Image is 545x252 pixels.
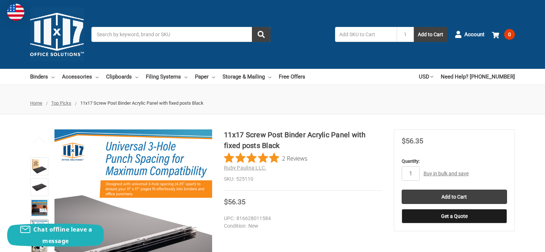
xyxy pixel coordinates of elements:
dd: 525110 [224,175,382,183]
button: Add to Cart [414,27,447,42]
a: Filing Systems [146,69,187,85]
a: Need Help? [PHONE_NUMBER] [441,69,515,85]
button: Get a Quote [402,209,507,223]
input: Search by keyword, brand or SKU [91,27,271,42]
h1: 11x17 Screw Post Binder Acrylic Panel with fixed posts Black [224,129,382,151]
a: Home [30,100,42,106]
img: 11x17 Screw Post Binder Acrylic Panel with fixed posts Black [32,179,47,195]
span: Chat offline leave a message [33,225,92,245]
input: Add SKU to Cart [335,27,397,42]
a: Accessories [62,69,99,85]
a: Clipboards [106,69,138,85]
img: duty and tax information for United States [7,4,24,21]
a: Buy in bulk and save [424,171,469,176]
a: Free Offers [279,69,305,85]
a: Paper [195,69,215,85]
span: Account [464,30,484,39]
input: Add to Cart [402,190,507,204]
span: $56.35 [224,198,245,206]
span: 11x17 Screw Post Binder Acrylic Panel with fixed posts Black [80,100,204,106]
button: Rated 5 out of 5 stars from 2 reviews. Jump to reviews. [224,153,307,163]
label: Quantity: [402,158,507,165]
img: 11x17.com [30,8,84,61]
a: Ruby Paulina LLC. [224,165,266,171]
a: 0 [492,25,515,44]
a: Account [455,25,484,44]
a: USD [419,69,433,85]
span: $56.35 [402,137,423,145]
a: Storage & Mailing [223,69,271,85]
img: 11x17 Screw Post Binder Acrylic Panel with fixed posts Black [32,158,47,174]
img: Ruby Paulina 11x17 1" Angle-D Ring, White Acrylic Binder (515180) [32,200,47,216]
dt: SKU: [224,175,234,183]
img: 11x17 Screw Post Binder Acrylic Panel with fixed posts Black [32,221,47,237]
span: 2 Reviews [282,153,307,163]
button: Previous [29,133,51,147]
dd: New [224,222,379,230]
span: 0 [504,29,515,40]
button: Chat offline leave a message [7,224,104,247]
a: Binders [30,69,54,85]
a: Top Picks [51,100,71,106]
dt: UPC: [224,215,235,222]
dt: Condition: [224,222,247,230]
dd: 816628011584 [224,215,379,222]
